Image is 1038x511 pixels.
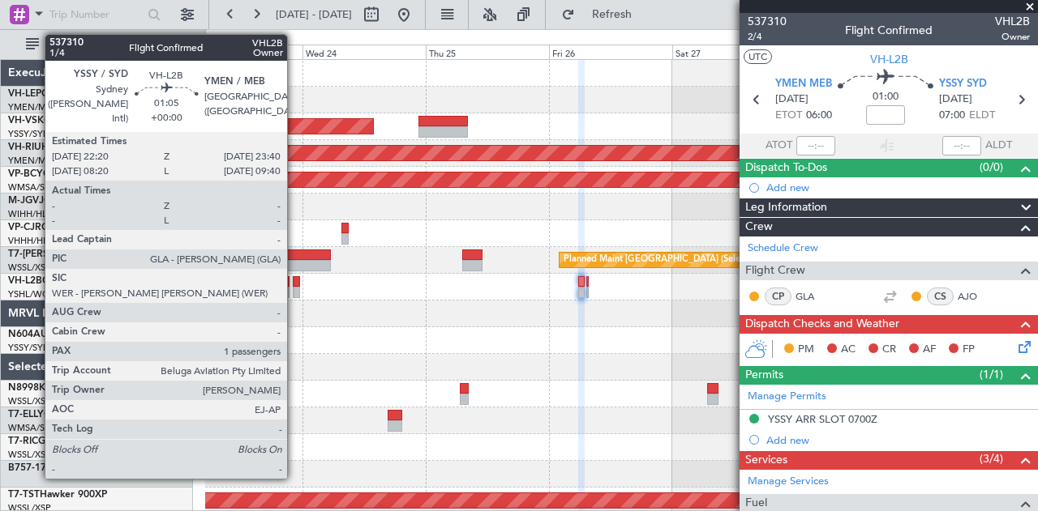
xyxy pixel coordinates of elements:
[8,383,45,393] span: N8998K
[980,450,1003,467] span: (3/4)
[8,410,71,419] a: T7-ELLYG-550
[8,383,101,393] a: N8998KGlobal 6000
[985,138,1012,154] span: ALDT
[42,39,171,50] span: All Aircraft
[796,289,832,304] a: GLA
[564,248,754,272] div: Planned Maint [GEOGRAPHIC_DATA] (Seletar)
[745,366,783,385] span: Permits
[765,287,791,305] div: CP
[870,51,908,68] span: VH-L2B
[8,410,44,419] span: T7-ELLY
[8,422,56,434] a: WMSA/SZB
[8,330,48,339] span: N604AU
[806,108,832,124] span: 06:00
[745,315,899,334] span: Dispatch Checks and Weather
[8,235,56,247] a: VHHH/HKG
[845,22,933,39] div: Flight Confirmed
[745,218,773,236] span: Crew
[8,116,44,126] span: VH-VSK
[748,13,787,30] span: 537310
[748,474,829,490] a: Manage Services
[8,288,54,300] a: YSHL/WOL
[963,342,975,358] span: FP
[798,342,814,358] span: PM
[8,223,69,232] a: VP-CJRG-650
[980,366,1003,383] span: (1/1)
[939,76,987,92] span: YSSY SYD
[8,330,118,339] a: N604AUChallenger 604
[745,159,827,177] span: Dispatch To-Dos
[8,449,51,461] a: WSSL/XSP
[8,196,99,206] a: M-JGVJGlobal 5000
[775,76,832,92] span: YMEN MEB
[8,436,38,446] span: T7-RIC
[995,30,1030,44] span: Owner
[8,155,58,167] a: YMEN/MEB
[958,289,994,304] a: AJO
[49,2,143,27] input: Trip Number
[8,249,157,259] a: T7-[PERSON_NAME]Global 7500
[841,342,856,358] span: AC
[179,45,302,59] div: Tue 23
[8,490,40,500] span: T7-TST
[302,45,426,59] div: Wed 24
[8,342,49,354] a: YSSY/SYD
[923,342,936,358] span: AF
[927,287,954,305] div: CS
[745,451,787,470] span: Services
[8,128,49,140] a: YSSY/SYD
[766,181,1030,194] div: Add new
[766,433,1030,447] div: Add new
[8,101,58,113] a: YMEN/MEB
[8,181,56,194] a: WMSA/SZB
[796,136,835,155] input: --:--
[939,92,972,108] span: [DATE]
[939,108,965,124] span: 07:00
[8,169,98,179] a: VP-BCYGlobal 5000
[8,490,107,500] a: T7-TSTHawker 900XP
[748,241,818,257] a: Schedule Crew
[969,108,995,124] span: ELDT
[766,138,792,154] span: ATOT
[8,276,42,286] span: VH-L2B
[768,412,877,426] div: YSSY ARR SLOT 0700Z
[8,116,133,126] a: VH-VSKGlobal Express XRS
[426,45,549,59] div: Thu 25
[980,159,1003,176] span: (0/0)
[8,208,53,220] a: WIHH/HLP
[873,89,899,105] span: 01:00
[8,463,41,473] span: B757-1
[672,45,796,59] div: Sat 27
[748,30,787,44] span: 2/4
[8,143,41,152] span: VH-RIU
[8,223,41,232] span: VP-CJR
[8,262,51,274] a: WSSL/XSP
[748,389,826,405] a: Manage Permits
[995,13,1030,30] span: VHL2B
[8,395,51,407] a: WSSL/XSP
[18,32,176,57] button: All Aircraft
[8,196,44,206] span: M-JGVJ
[578,9,646,20] span: Refresh
[8,436,93,446] a: T7-RICGlobal 6000
[745,198,827,217] span: Leg Information
[8,143,109,152] a: VH-RIUHawker 800XP
[882,342,896,358] span: CR
[744,49,772,64] button: UTC
[745,262,805,280] span: Flight Crew
[8,249,102,259] span: T7-[PERSON_NAME]
[775,92,809,108] span: [DATE]
[8,89,41,99] span: VH-LEP
[549,45,672,59] div: Fri 26
[554,2,651,28] button: Refresh
[276,7,352,22] span: [DATE] - [DATE]
[8,169,43,179] span: VP-BCY
[8,463,58,473] a: B757-1757
[775,108,802,124] span: ETOT
[208,32,236,46] div: [DATE]
[8,89,97,99] a: VH-LEPGlobal 6000
[8,276,112,286] a: VH-L2BChallenger 604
